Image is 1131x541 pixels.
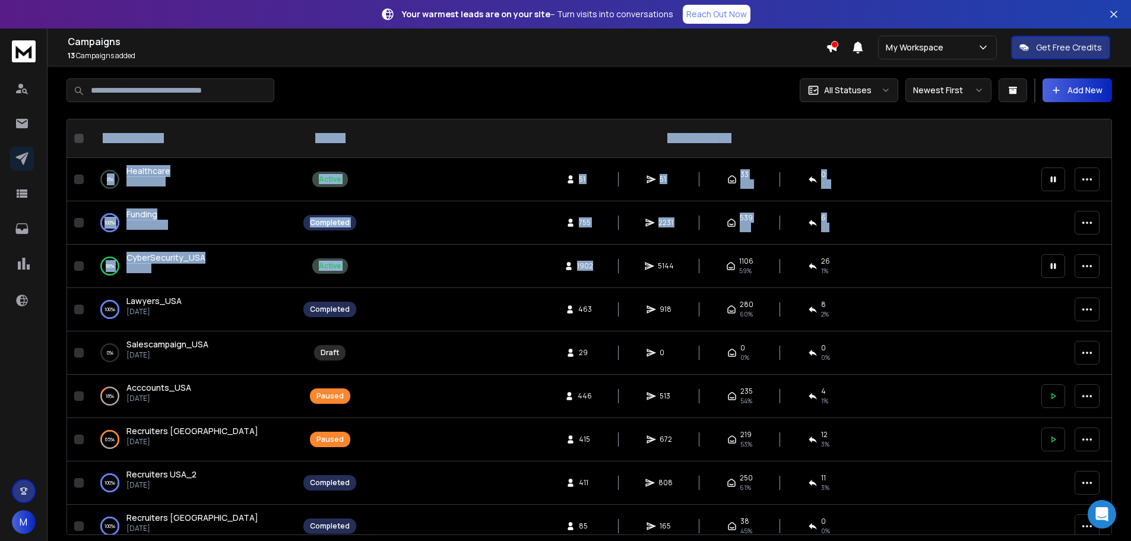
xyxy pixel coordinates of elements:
p: [DATE] [126,350,208,360]
span: 6 [821,213,826,223]
a: Funding [126,208,157,220]
button: M [12,510,36,534]
span: Recruiters USA_2 [126,469,197,480]
span: 0 % [821,526,830,536]
div: Paused [316,435,344,444]
div: Paused [316,391,344,401]
p: Campaigns added [68,51,826,61]
span: 672 [660,435,672,444]
p: [DATE] [126,524,258,533]
span: 2 % [821,309,829,319]
div: Completed [310,521,350,531]
div: Active [319,175,341,184]
span: 71 % [740,223,750,232]
span: 8 [821,300,826,309]
span: 60 % [740,309,753,319]
span: 0 [821,343,826,353]
p: 99 % [106,260,115,272]
span: 26 [821,257,830,266]
span: Recruiters [GEOGRAPHIC_DATA] [126,425,258,436]
a: Lawyers_USA [126,295,182,307]
span: 3 % [821,483,829,492]
p: All Statuses [824,84,872,96]
th: CAMPAIGN NAME [88,119,296,158]
span: 0 [821,517,826,526]
a: Reach Out Now [683,5,750,24]
span: 411 [579,478,591,488]
span: 539 [740,213,753,223]
span: 13 [68,50,75,61]
p: 100 % [104,217,115,229]
span: 808 [658,478,673,488]
p: 0 % [107,347,113,359]
td: 0%Healthcare2 hours ago [88,158,296,201]
p: 100 % [104,520,115,532]
td: 99%CyberSecurity_USA[DATE] [88,245,296,288]
p: [DATE] [126,437,258,447]
button: Newest First [905,78,991,102]
span: 463 [578,305,592,314]
td: 65%Recruiters [GEOGRAPHIC_DATA][DATE] [88,418,296,461]
img: logo [12,40,36,62]
button: Add New [1043,78,1112,102]
span: 59 % [739,266,752,276]
a: Healthcare [126,165,170,177]
p: [DATE] [126,307,182,317]
h1: Campaigns [68,34,826,49]
div: Completed [310,218,350,227]
span: 1 % [821,396,828,406]
span: 1 % [821,223,828,232]
p: 2 hours ago [126,177,170,186]
span: 280 [740,300,753,309]
td: 0%Salescampaign_USA[DATE] [88,331,296,375]
span: 53 % [740,439,752,449]
th: CAMPAIGN STATS [363,119,1034,158]
span: 1106 [739,257,753,266]
span: 85 [579,521,591,531]
span: 11 [821,473,826,483]
span: 0 [660,348,671,357]
span: 5144 [658,261,674,271]
p: [DATE] [126,264,205,273]
span: 51 [660,175,671,184]
span: 0% [821,353,830,362]
span: 29 [579,348,591,357]
span: Healthcare [126,165,170,176]
p: [DATE] [126,394,191,403]
span: 2231 [658,218,673,227]
span: 755 [579,218,591,227]
span: 1902 [577,261,593,271]
span: Salescampaign_USA [126,338,208,350]
span: 51 [579,175,591,184]
span: 446 [578,391,592,401]
p: 0 % [107,173,113,185]
span: 0% [740,353,749,362]
span: 65 % [740,179,753,189]
p: 100 % [104,303,115,315]
span: 3 % [821,439,829,449]
span: 219 [740,430,752,439]
span: 54 % [740,396,752,406]
span: 918 [660,305,671,314]
div: Active [319,261,341,271]
span: 0 [821,170,826,179]
a: Recruiters [GEOGRAPHIC_DATA] [126,512,258,524]
span: 235 [740,387,753,396]
p: 18 % [106,390,114,402]
td: 100%Recruiters USA_2[DATE] [88,461,296,505]
span: 38 [740,517,749,526]
span: 0 % [821,179,830,189]
p: 65 % [105,434,115,445]
p: – Turn visits into conversations [402,8,673,20]
span: 250 [740,473,753,483]
div: Open Intercom Messenger [1088,500,1116,529]
a: Acccounts_USA [126,382,191,394]
td: 100%Lawyers_USA[DATE] [88,288,296,331]
span: 513 [660,391,671,401]
div: Completed [310,305,350,314]
span: 4 [821,387,826,396]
